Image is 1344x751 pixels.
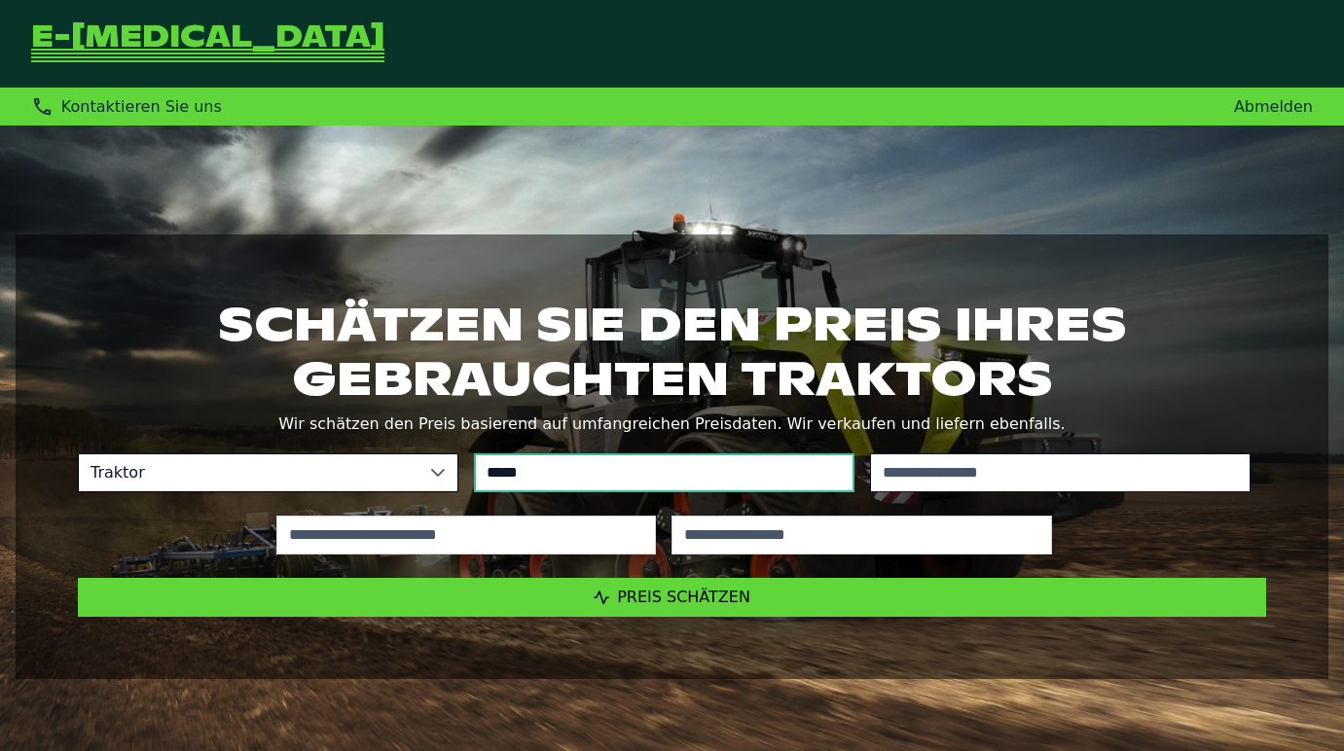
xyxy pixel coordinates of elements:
span: Kontaktieren Sie uns [61,97,222,116]
button: Preis schätzen [78,578,1266,617]
a: Abmelden [1234,97,1313,116]
p: Wir schätzen den Preis basierend auf umfangreichen Preisdaten. Wir verkaufen und liefern ebenfalls. [78,411,1266,438]
span: Traktor [79,454,418,491]
span: Preis schätzen [617,588,750,606]
h1: Schätzen Sie den Preis Ihres gebrauchten Traktors [78,297,1266,406]
div: Kontaktieren Sie uns [31,95,222,118]
a: Zurück zur Startseite [31,23,384,64]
